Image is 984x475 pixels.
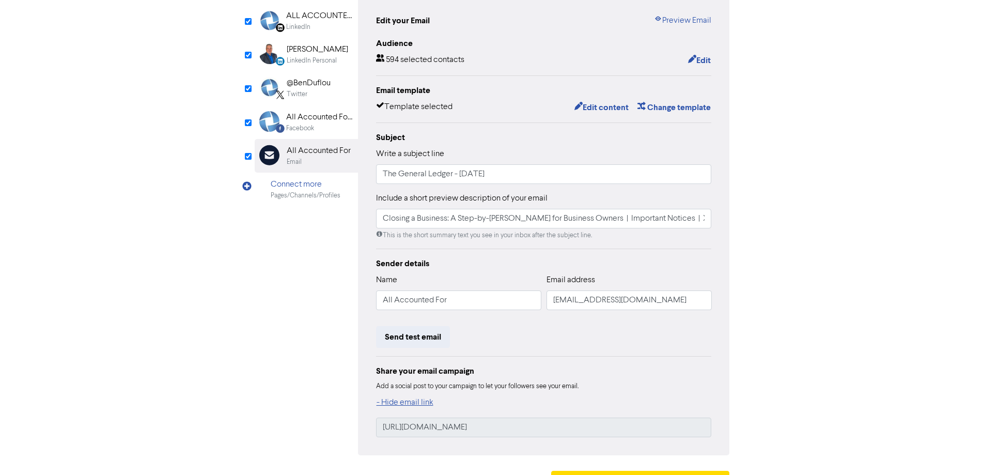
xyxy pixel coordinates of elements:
div: Connect more [271,178,340,191]
div: All Accounted ForEmail [255,139,358,173]
label: Email address [546,274,595,286]
div: Audience [376,37,712,50]
button: Change template [637,101,711,114]
div: Share your email campaign [376,365,712,377]
div: 594 selected contacts [376,54,464,67]
div: Facebook [286,124,314,133]
div: @BenDuflou [287,77,331,89]
label: Name [376,274,397,286]
div: Sender details [376,257,712,270]
button: Edit [688,54,711,67]
label: Include a short preview description of your email [376,192,548,205]
div: [PERSON_NAME] [287,43,348,56]
div: Edit your Email [376,14,430,27]
div: Facebook All Accounted For LimitedFacebook [255,105,358,139]
div: Template selected [376,101,452,114]
div: Pages/Channels/Profiles [271,191,340,201]
img: Linkedin [259,10,279,30]
img: Facebook [259,111,279,132]
div: Connect morePages/Channels/Profiles [255,173,358,206]
div: Add a social post to your campaign to let your followers see your email. [376,381,712,392]
img: LinkedinPersonal [259,43,280,64]
label: Write a subject line [376,148,444,160]
div: Linkedin ALL ACCOUNTED FOR LTDLinkedIn [255,4,358,38]
div: LinkedIn [286,22,310,32]
div: Twitter@BenDuflouTwitter [255,71,358,105]
div: Email template [376,84,712,97]
button: Edit content [574,101,629,114]
a: Preview Email [654,14,711,27]
div: All Accounted For Limited [286,111,352,124]
div: Subject [376,131,712,144]
img: Twitter [259,77,280,98]
button: Send test email [376,326,450,348]
button: - Hide email link [376,396,434,409]
div: Email [287,157,302,167]
div: LinkedIn Personal [287,56,337,66]
div: All Accounted For [287,145,351,157]
div: This is the short summary text you see in your inbox after the subject line. [376,231,712,240]
div: ALL ACCOUNTED FOR LTD [286,10,352,22]
div: Twitter [287,89,307,99]
div: LinkedinPersonal [PERSON_NAME]LinkedIn Personal [255,38,358,71]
